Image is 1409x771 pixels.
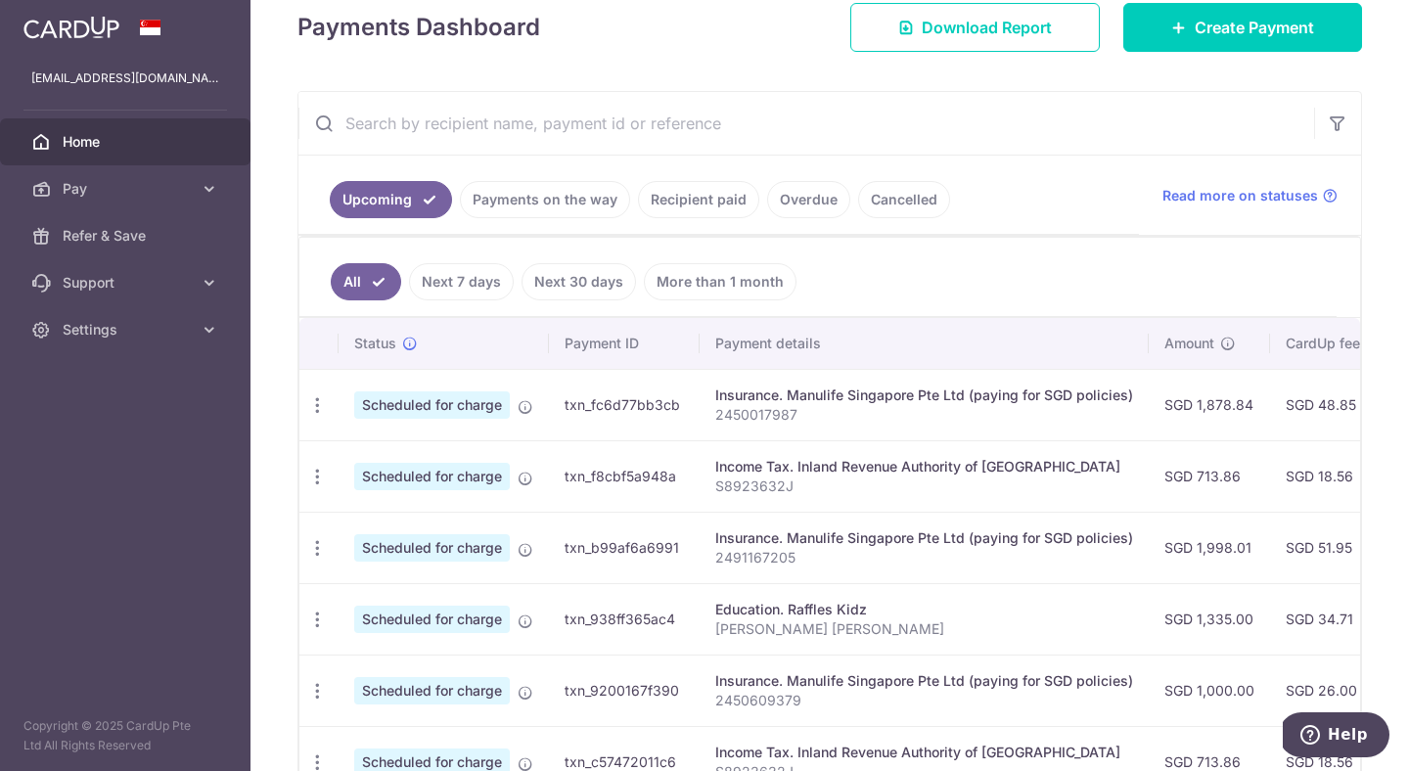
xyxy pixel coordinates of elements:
[354,606,510,633] span: Scheduled for charge
[63,179,192,199] span: Pay
[1149,369,1270,440] td: SGD 1,878.84
[1270,512,1397,583] td: SGD 51.95
[715,671,1133,691] div: Insurance. Manulife Singapore Pte Ltd (paying for SGD policies)
[63,226,192,246] span: Refer & Save
[63,132,192,152] span: Home
[715,619,1133,639] p: [PERSON_NAME] [PERSON_NAME]
[298,92,1314,155] input: Search by recipient name, payment id or reference
[31,68,219,88] p: [EMAIL_ADDRESS][DOMAIN_NAME]
[715,528,1133,548] div: Insurance. Manulife Singapore Pte Ltd (paying for SGD policies)
[715,385,1133,405] div: Insurance. Manulife Singapore Pte Ltd (paying for SGD policies)
[1149,440,1270,512] td: SGD 713.86
[700,318,1149,369] th: Payment details
[297,10,540,45] h4: Payments Dashboard
[1123,3,1362,52] a: Create Payment
[1149,512,1270,583] td: SGD 1,998.01
[354,534,510,562] span: Scheduled for charge
[1283,712,1389,761] iframe: Opens a widget where you can find more information
[63,273,192,293] span: Support
[549,318,700,369] th: Payment ID
[1162,186,1338,205] a: Read more on statuses
[1270,583,1397,655] td: SGD 34.71
[330,181,452,218] a: Upcoming
[354,391,510,419] span: Scheduled for charge
[331,263,401,300] a: All
[549,512,700,583] td: txn_b99af6a6991
[715,405,1133,425] p: 2450017987
[1286,334,1360,353] span: CardUp fee
[354,463,510,490] span: Scheduled for charge
[715,476,1133,496] p: S8923632J
[715,743,1133,762] div: Income Tax. Inland Revenue Authority of [GEOGRAPHIC_DATA]
[1195,16,1314,39] span: Create Payment
[63,320,192,340] span: Settings
[1149,583,1270,655] td: SGD 1,335.00
[638,181,759,218] a: Recipient paid
[644,263,796,300] a: More than 1 month
[767,181,850,218] a: Overdue
[549,440,700,512] td: txn_f8cbf5a948a
[549,369,700,440] td: txn_fc6d77bb3cb
[858,181,950,218] a: Cancelled
[715,457,1133,476] div: Income Tax. Inland Revenue Authority of [GEOGRAPHIC_DATA]
[460,181,630,218] a: Payments on the way
[715,691,1133,710] p: 2450609379
[23,16,119,39] img: CardUp
[715,600,1133,619] div: Education. Raffles Kidz
[409,263,514,300] a: Next 7 days
[549,655,700,726] td: txn_9200167f390
[1162,186,1318,205] span: Read more on statuses
[1270,655,1397,726] td: SGD 26.00
[1164,334,1214,353] span: Amount
[1149,655,1270,726] td: SGD 1,000.00
[354,334,396,353] span: Status
[922,16,1052,39] span: Download Report
[1270,440,1397,512] td: SGD 18.56
[850,3,1100,52] a: Download Report
[522,263,636,300] a: Next 30 days
[715,548,1133,567] p: 2491167205
[549,583,700,655] td: txn_938ff365ac4
[1270,369,1397,440] td: SGD 48.85
[354,677,510,704] span: Scheduled for charge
